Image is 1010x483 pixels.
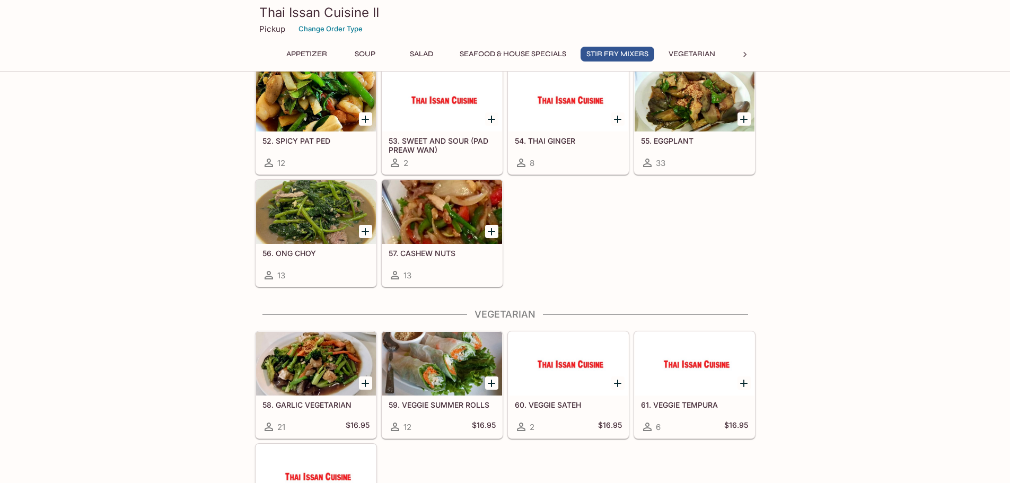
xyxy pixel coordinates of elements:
[656,422,661,432] span: 6
[724,420,748,433] h5: $16.95
[403,270,411,280] span: 13
[389,249,496,258] h5: 57. CASHEW NUTS
[256,68,376,131] div: 52. SPICY PAT PED
[454,47,572,62] button: Seafood & House Specials
[262,249,370,258] h5: 56. ONG CHOY
[255,309,756,320] h4: Vegetarian
[581,47,654,62] button: Stir Fry Mixers
[598,420,622,433] h5: $16.95
[485,376,498,390] button: Add 59. VEGGIE SUMMER ROLLS
[256,180,376,244] div: 56. ONG CHOY
[256,331,376,438] a: 58. GARLIC VEGETARIAN21$16.95
[256,180,376,287] a: 56. ONG CHOY13
[508,332,628,396] div: 60. VEGGIE SATEH
[277,158,285,168] span: 12
[256,332,376,396] div: 58. GARLIC VEGETARIAN
[485,225,498,238] button: Add 57. CASHEW NUTS
[382,67,503,174] a: 53. SWEET AND SOUR (PAD PREAW WAN)2
[611,112,625,126] button: Add 54. THAI GINGER
[382,68,502,131] div: 53. SWEET AND SOUR (PAD PREAW WAN)
[359,225,372,238] button: Add 56. ONG CHOY
[737,112,751,126] button: Add 55. EGGPLANT
[472,420,496,433] h5: $16.95
[508,68,628,131] div: 54. THAI GINGER
[280,47,333,62] button: Appetizer
[641,136,748,145] h5: 55. EGGPLANT
[403,158,408,168] span: 2
[389,136,496,154] h5: 53. SWEET AND SOUR (PAD PREAW WAN)
[359,376,372,390] button: Add 58. GARLIC VEGETARIAN
[485,112,498,126] button: Add 53. SWEET AND SOUR (PAD PREAW WAN)
[634,331,755,438] a: 61. VEGGIE TEMPURA6$16.95
[730,47,777,62] button: Noodles
[277,422,285,432] span: 21
[277,270,285,280] span: 13
[663,47,721,62] button: Vegetarian
[389,400,496,409] h5: 59. VEGGIE SUMMER ROLLS
[382,180,502,244] div: 57. CASHEW NUTS
[530,422,534,432] span: 2
[259,4,751,21] h3: Thai Issan Cuisine II
[346,420,370,433] h5: $16.95
[403,422,411,432] span: 12
[515,400,622,409] h5: 60. VEGGIE SATEH
[382,331,503,438] a: 59. VEGGIE SUMMER ROLLS12$16.95
[508,67,629,174] a: 54. THAI GINGER8
[611,376,625,390] button: Add 60. VEGGIE SATEH
[341,47,389,62] button: Soup
[259,24,285,34] p: Pickup
[515,136,622,145] h5: 54. THAI GINGER
[398,47,445,62] button: Salad
[382,332,502,396] div: 59. VEGGIE SUMMER ROLLS
[656,158,665,168] span: 33
[508,331,629,438] a: 60. VEGGIE SATEH2$16.95
[530,158,534,168] span: 8
[294,21,367,37] button: Change Order Type
[262,136,370,145] h5: 52. SPICY PAT PED
[634,67,755,174] a: 55. EGGPLANT33
[262,400,370,409] h5: 58. GARLIC VEGETARIAN
[635,68,754,131] div: 55. EGGPLANT
[737,376,751,390] button: Add 61. VEGGIE TEMPURA
[256,67,376,174] a: 52. SPICY PAT PED12
[635,332,754,396] div: 61. VEGGIE TEMPURA
[382,180,503,287] a: 57. CASHEW NUTS13
[641,400,748,409] h5: 61. VEGGIE TEMPURA
[359,112,372,126] button: Add 52. SPICY PAT PED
